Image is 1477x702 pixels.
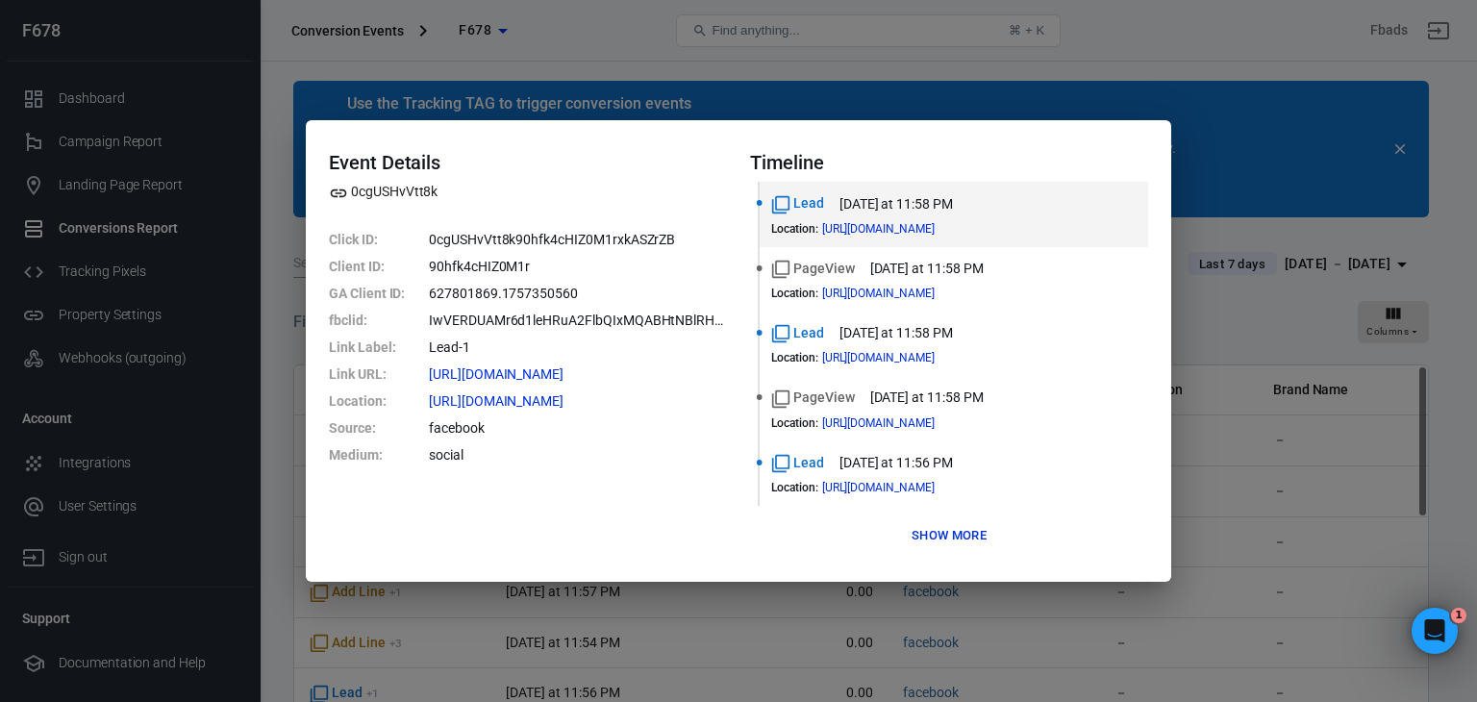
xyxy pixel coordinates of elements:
dt: Client ID : [329,253,425,280]
button: Show more [907,521,991,551]
dt: Click ID : [329,226,425,253]
iframe: Intercom live chat [1412,608,1458,654]
span: https://fast678.space/?fbclid=IwVERDUAMr6d1leHRuA2FlbQIxMQABHtNBlRHb8KzfHayj-YF2eL_7H_JFEcvwF12ei... [822,417,969,429]
span: 1 [1451,608,1466,623]
time: 2025-09-08T23:58:58+07:00 [870,259,984,279]
span: https://fast678.space/?fbclid=IwVERDUAMr6d1leHRuA2FlbQIxMQABHtNBlRHb8KzfHayj-YF2eL_7H_JFEcvwF12ei... [822,288,969,299]
span: https://www.fast678.vip/register?ref=2 [429,367,598,381]
span: Standard event name [771,193,824,213]
time: 2025-09-08T23:58:38+07:00 [839,323,953,343]
time: 2025-09-08T23:58:59+07:00 [839,194,953,214]
dt: Link URL : [329,361,425,388]
span: https://fast678.space/?fbclid=IwVERDUAMr6d1leHRuA2FlbQIxMQABHtNBlRHb8KzfHayj-YF2eL_7H_JFEcvwF12ei... [429,394,598,408]
dt: GA Client ID : [329,280,425,307]
span: https://fast678.space/?fbclid=IwVERDUAMr6d1leHRuA2FlbQIxMQABHtNBlRHb8KzfHayj-YF2eL_7H_JFEcvwF12ei... [822,482,969,493]
dd: 90hfk4cHIZ0M1r [429,253,727,280]
dt: Location : [329,388,425,414]
span: Standard event name [771,323,824,343]
dt: Location : [771,351,818,364]
span: Property [329,182,438,202]
dd: social [429,441,727,468]
span: Standard event name [771,259,855,279]
span: Standard event name [771,453,824,473]
dd: https://fast678.space/?fbclid=IwVERDUAMr6d1leHRuA2FlbQIxMQABHtNBlRHb8KzfHayj-YF2eL_7H_JFEcvwF12ei... [429,388,727,414]
dd: Lead-1 [429,334,727,361]
dd: 627801869.1757350560 [429,280,727,307]
dd: IwVERDUAMr6d1leHRuA2FlbQIxMQABHtNBlRHb8KzfHayj-YF2eL_7H_JFEcvwF12eiFrCpsIbUOELaLkwjn55dXrh_aem_iQ... [429,307,727,334]
dd: 0cgUSHvVtt8k90hfk4cHIZ0M1rxkASZrZB [429,226,727,253]
h4: Event Details [329,151,727,174]
span: https://fast678.space/?fbclid=IwVERDUAMr6d1leHRuA2FlbQIxMQABHtNBlRHb8KzfHayj-YF2eL_7H_JFEcvwF12ei... [822,352,969,364]
dt: Location : [771,287,818,300]
dt: Source : [329,414,425,441]
dt: Location : [771,222,818,236]
time: 2025-09-08T23:56:01+07:00 [839,453,953,473]
dd: https://www.fast678.vip/register?ref=2 [429,361,727,388]
span: https://fast678.space/?fbclid=IwVERDUAMr6d1leHRuA2FlbQIxMQABHtNBlRHb8KzfHayj-YF2eL_7H_JFEcvwF12ei... [822,223,969,235]
dt: fbclid : [329,307,425,334]
dt: Location : [771,416,818,430]
dt: Location : [771,481,818,494]
span: Standard event name [771,388,855,408]
time: 2025-09-08T23:58:33+07:00 [870,388,984,408]
dd: facebook [429,414,727,441]
dt: Link Label : [329,334,425,361]
dt: Medium : [329,441,425,468]
h4: Timeline [750,151,1148,174]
